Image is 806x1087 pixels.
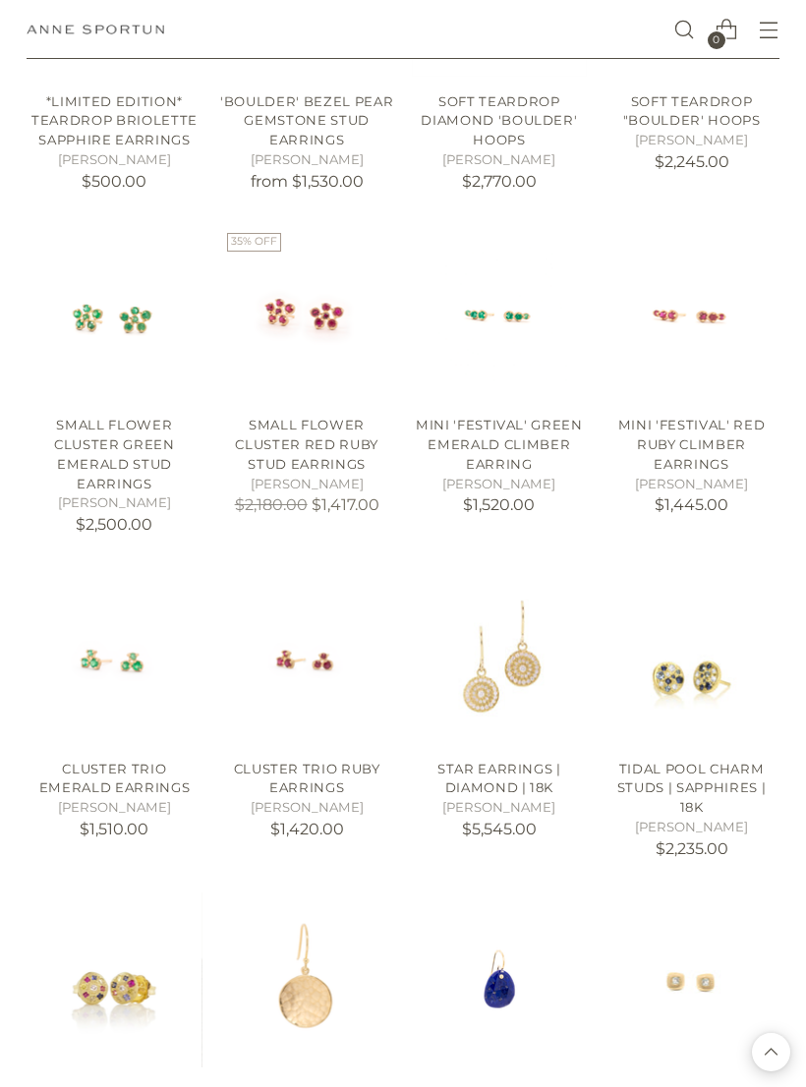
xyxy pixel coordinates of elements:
[707,10,747,50] a: Open cart modal
[462,820,537,838] span: $5,545.00
[604,475,779,494] h5: [PERSON_NAME]
[412,892,588,1068] a: Lapis Drop Earrings
[416,417,583,471] a: Mini 'Festival' Green Emerald Climber Earring
[618,417,766,471] a: Mini 'Festival' Red Ruby Climber Earrings
[604,131,779,150] h5: [PERSON_NAME]
[623,93,761,129] a: Soft Teardrop "Boulder' Hoops
[604,568,779,744] a: Tidal Pool Charm Studs | Sapphires | 18k
[655,152,729,171] span: $2,245.00
[664,10,705,50] a: Open search modal
[752,1033,790,1071] button: Back to top
[80,820,148,838] span: $1,510.00
[54,417,175,490] a: Small Flower Cluster Green Emerald Stud Earrings
[27,493,202,513] h5: [PERSON_NAME]
[219,475,395,494] h5: [PERSON_NAME]
[412,150,588,170] h5: [PERSON_NAME]
[82,172,146,191] span: $500.00
[235,417,378,471] a: Small Flower Cluster Red Ruby Stud Earrings
[604,818,779,837] h5: [PERSON_NAME]
[604,225,779,401] a: Mini 'Festival' Red Ruby Climber Earrings
[76,515,152,534] span: $2,500.00
[27,225,202,401] a: Small Flower Cluster Green Emerald Stud Earrings
[656,839,728,858] span: $2,235.00
[312,495,379,514] span: $1,417.00
[220,93,393,147] a: 'Boulder' Bezel Pear Gemstone Stud Earrings
[219,798,395,818] h5: [PERSON_NAME]
[463,495,535,514] span: $1,520.00
[412,568,588,744] a: Star Earrings | Diamond | 18k
[604,892,779,1068] a: Bezel Square Carre Diamond Stud Earrings
[412,798,588,818] h5: [PERSON_NAME]
[234,761,380,796] a: Cluster Trio Ruby Earrings
[39,761,191,796] a: Cluster Trio Emerald Earrings
[655,495,728,514] span: $1,445.00
[27,568,202,744] a: Cluster Trio Emerald Earrings
[219,892,395,1068] a: Hammered Disc Coin Drop Earrings
[219,170,395,194] p: from $1,530.00
[219,150,395,170] h5: [PERSON_NAME]
[219,568,395,744] a: Cluster Trio Ruby Earrings
[421,93,577,147] a: Soft Teardrop Diamond 'Boulder' Hoops
[27,892,202,1068] a: Charm Stud Earrings | Multi-sapphires | 18k
[749,10,789,50] button: Open menu modal
[617,761,767,815] a: Tidal Pool Charm Studs | Sapphires | 18k
[27,25,164,34] a: Anne Sportun Fine Jewellery
[31,93,198,147] a: *Limited Edition* Teardrop Briolette Sapphire Earrings
[219,225,395,401] a: Small Flower Cluster Red Ruby Stud Earrings
[437,761,561,796] a: Star Earrings | Diamond | 18k
[462,172,537,191] span: $2,770.00
[235,495,308,514] s: $2,180.00
[708,31,725,49] span: 0
[27,798,202,818] h5: [PERSON_NAME]
[27,150,202,170] h5: [PERSON_NAME]
[412,475,588,494] h5: [PERSON_NAME]
[412,225,588,401] a: Mini 'Festival' Green Emerald Climber Earring
[270,820,344,838] span: $1,420.00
